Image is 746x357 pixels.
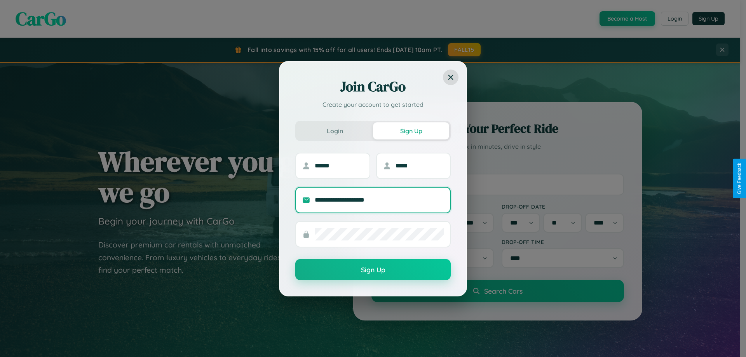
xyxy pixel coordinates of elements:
h2: Join CarGo [295,77,451,96]
button: Login [297,122,373,139]
div: Give Feedback [737,163,742,194]
p: Create your account to get started [295,100,451,109]
button: Sign Up [373,122,449,139]
button: Sign Up [295,259,451,280]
